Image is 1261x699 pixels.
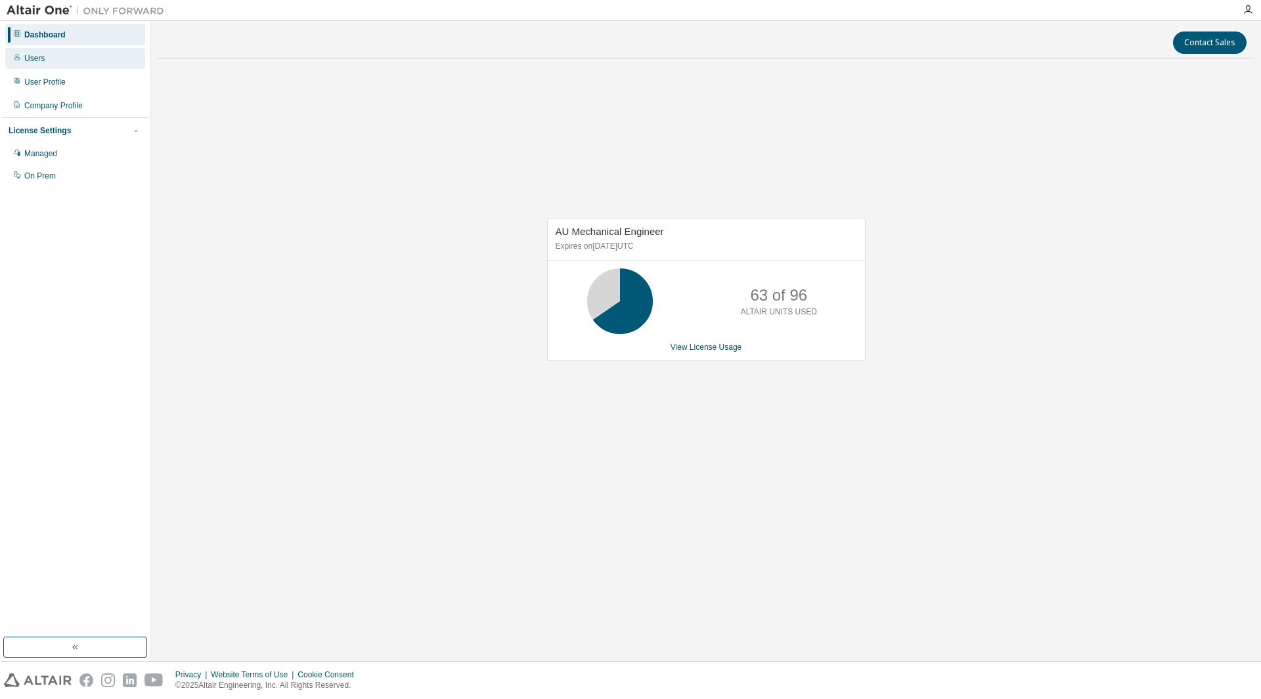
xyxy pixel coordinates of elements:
div: Managed [24,148,57,159]
div: Company Profile [24,100,83,111]
p: Expires on [DATE] UTC [556,241,854,252]
a: View License Usage [671,343,742,352]
div: User Profile [24,77,66,87]
img: facebook.svg [79,673,93,687]
div: Users [24,53,45,64]
p: © 2025 Altair Engineering, Inc. All Rights Reserved. [175,680,362,691]
p: ALTAIR UNITS USED [741,307,817,318]
p: 63 of 96 [750,284,807,307]
img: instagram.svg [101,673,115,687]
span: AU Mechanical Engineer [556,226,664,237]
div: On Prem [24,171,56,181]
div: Privacy [175,669,211,680]
div: License Settings [9,125,71,136]
img: youtube.svg [144,673,164,687]
img: altair_logo.svg [4,673,72,687]
button: Contact Sales [1173,32,1247,54]
div: Cookie Consent [298,669,361,680]
div: Dashboard [24,30,66,40]
img: Altair One [7,4,171,17]
div: Website Terms of Use [211,669,298,680]
img: linkedin.svg [123,673,137,687]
